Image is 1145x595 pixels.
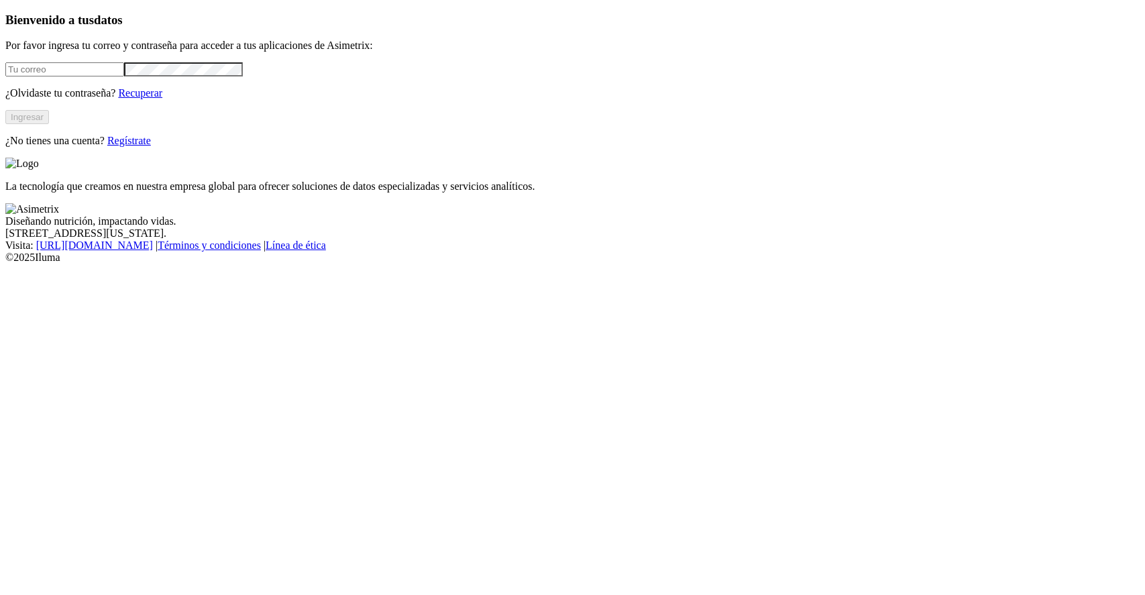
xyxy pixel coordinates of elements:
[5,215,1140,227] div: Diseñando nutrición, impactando vidas.
[94,13,123,27] span: datos
[158,239,261,251] a: Términos y condiciones
[5,158,39,170] img: Logo
[5,203,59,215] img: Asimetrix
[118,87,162,99] a: Recuperar
[5,13,1140,28] h3: Bienvenido a tus
[5,180,1140,193] p: La tecnología que creamos en nuestra empresa global para ofrecer soluciones de datos especializad...
[5,239,1140,252] div: Visita : | |
[5,135,1140,147] p: ¿No tienes una cuenta?
[5,87,1140,99] p: ¿Olvidaste tu contraseña?
[5,62,124,76] input: Tu correo
[107,135,151,146] a: Regístrate
[5,40,1140,52] p: Por favor ingresa tu correo y contraseña para acceder a tus aplicaciones de Asimetrix:
[36,239,153,251] a: [URL][DOMAIN_NAME]
[5,252,1140,264] div: © 2025 Iluma
[266,239,326,251] a: Línea de ética
[5,110,49,124] button: Ingresar
[5,227,1140,239] div: [STREET_ADDRESS][US_STATE].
